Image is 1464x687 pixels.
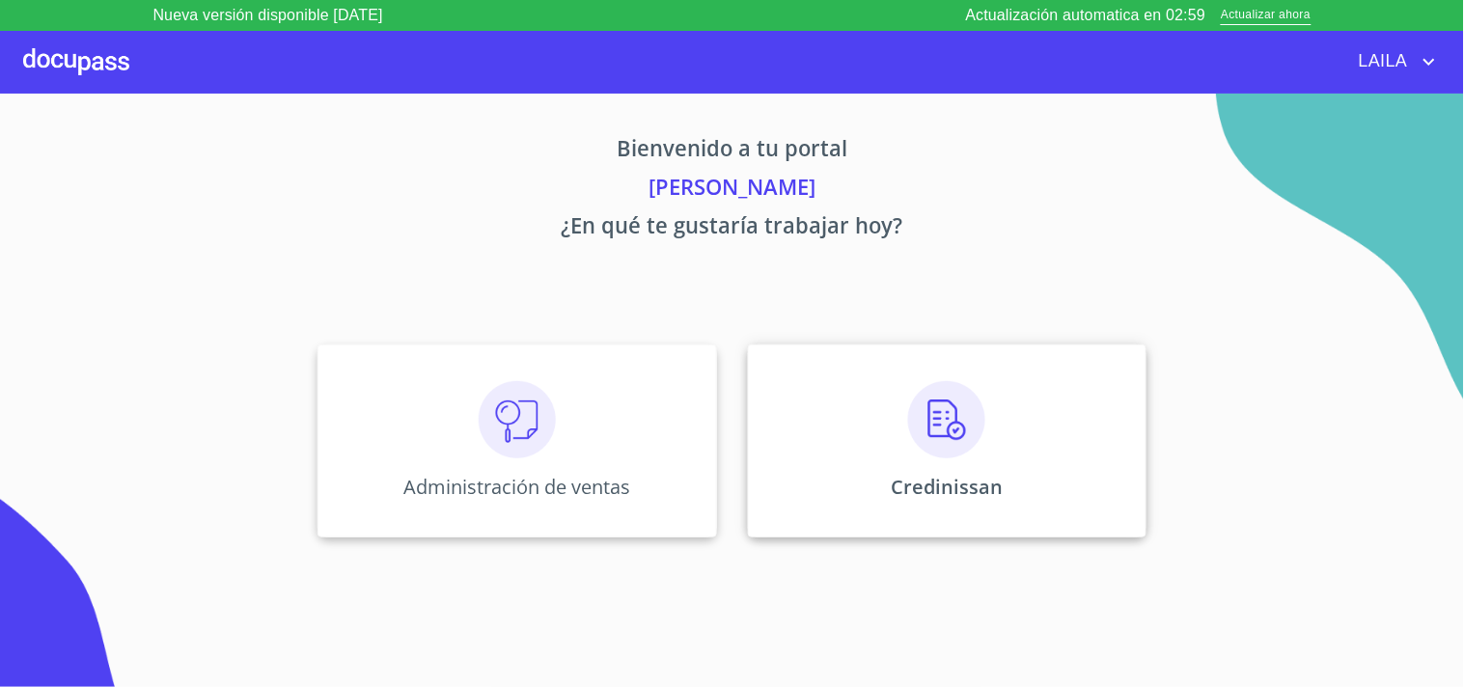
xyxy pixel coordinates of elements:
p: Bienvenido a tu portal [138,132,1327,171]
p: Nueva versión disponible [DATE] [153,4,383,27]
span: Actualizar ahora [1221,6,1311,26]
p: Actualización automatica en 02:59 [966,4,1206,27]
img: verificacion.png [908,381,985,458]
p: Credinissan [891,474,1003,500]
p: ¿En qué te gustaría trabajar hoy? [138,209,1327,248]
button: account of current user [1344,46,1441,77]
p: [PERSON_NAME] [138,171,1327,209]
span: LAILA [1344,46,1418,77]
p: Administración de ventas [403,474,630,500]
img: consulta.png [479,381,556,458]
